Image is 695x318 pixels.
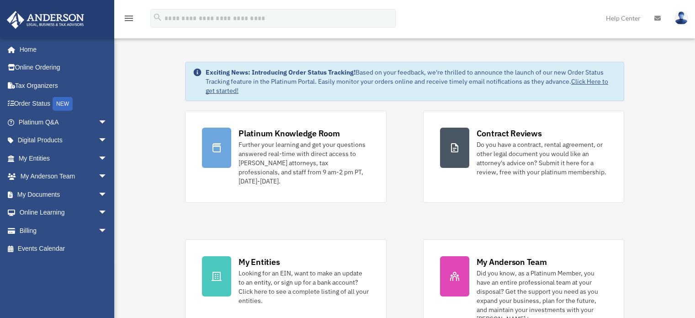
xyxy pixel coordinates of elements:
a: Home [6,40,117,59]
a: Online Ordering [6,59,121,77]
img: User Pic [674,11,688,25]
strong: Exciting News: Introducing Order Status Tracking! [206,68,355,76]
div: My Anderson Team [477,256,547,268]
img: Anderson Advisors Platinum Portal [4,11,87,29]
span: arrow_drop_down [98,131,117,150]
a: My Documentsarrow_drop_down [6,185,121,204]
a: Click Here to get started! [206,77,608,95]
span: arrow_drop_down [98,149,117,168]
a: Platinum Knowledge Room Further your learning and get your questions answered real-time with dire... [185,111,386,203]
i: search [153,12,163,22]
i: menu [123,13,134,24]
a: menu [123,16,134,24]
div: My Entities [239,256,280,268]
span: arrow_drop_down [98,167,117,186]
div: Contract Reviews [477,128,542,139]
span: arrow_drop_down [98,113,117,132]
a: Platinum Q&Aarrow_drop_down [6,113,121,131]
a: Online Learningarrow_drop_down [6,204,121,222]
div: Looking for an EIN, want to make an update to an entity, or sign up for a bank account? Click her... [239,269,369,305]
a: Events Calendar [6,240,121,258]
a: My Entitiesarrow_drop_down [6,149,121,167]
a: Tax Organizers [6,76,121,95]
a: Digital Productsarrow_drop_down [6,131,121,150]
a: My Anderson Teamarrow_drop_down [6,167,121,186]
div: Do you have a contract, rental agreement, or other legal document you would like an attorney's ad... [477,140,607,177]
a: Contract Reviews Do you have a contract, rental agreement, or other legal document you would like... [423,111,624,203]
div: Further your learning and get your questions answered real-time with direct access to [PERSON_NAM... [239,140,369,186]
div: NEW [53,97,73,111]
a: Billingarrow_drop_down [6,221,121,240]
div: Platinum Knowledge Room [239,128,340,139]
span: arrow_drop_down [98,185,117,204]
span: arrow_drop_down [98,221,117,240]
div: Based on your feedback, we're thrilled to announce the launch of our new Order Status Tracking fe... [206,68,616,95]
a: Order StatusNEW [6,95,121,113]
span: arrow_drop_down [98,204,117,222]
